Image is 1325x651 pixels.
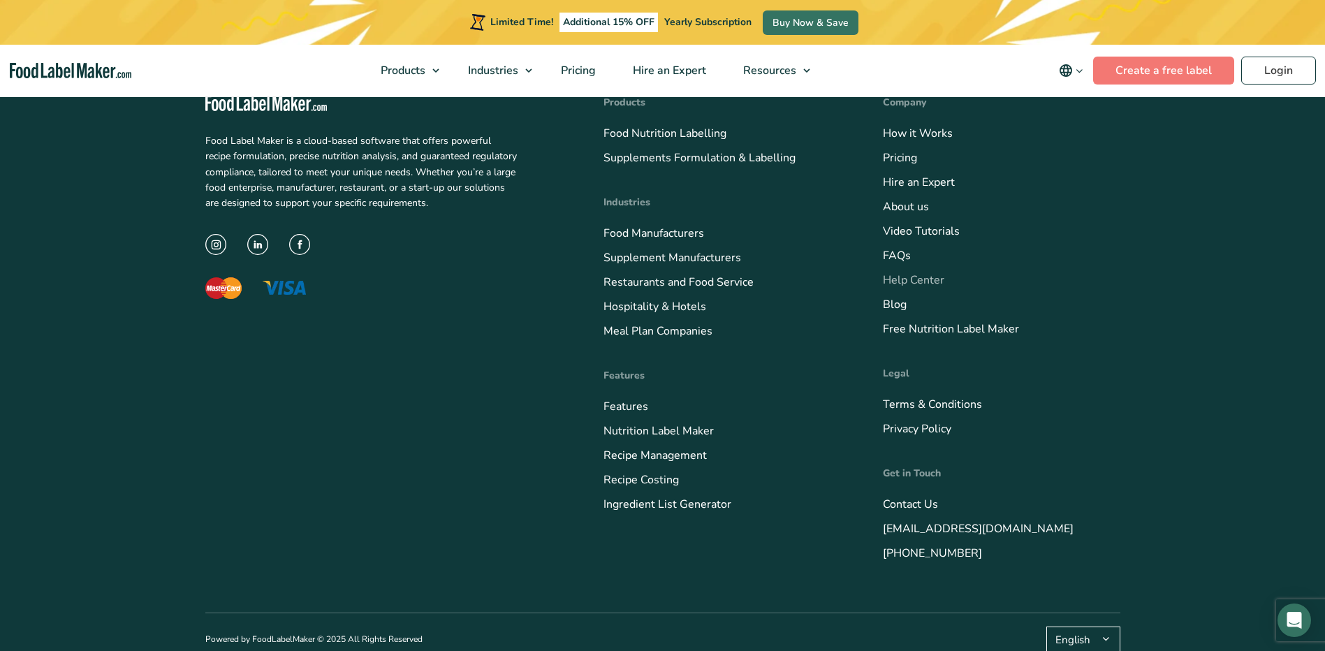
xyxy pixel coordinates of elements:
[883,272,944,288] a: Help Center
[464,63,520,78] span: Industries
[883,321,1019,337] a: Free Nutrition Label Maker
[557,63,597,78] span: Pricing
[739,63,798,78] span: Resources
[603,195,841,210] h4: Industries
[603,423,714,439] a: Nutrition Label Maker
[603,323,712,339] a: Meal Plan Companies
[603,250,741,265] a: Supplement Manufacturers
[205,95,327,111] img: Food Label Maker - white
[883,224,960,239] a: Video Tutorials
[543,45,611,96] a: Pricing
[559,13,658,32] span: Additional 15% OFF
[603,399,648,414] a: Features
[615,45,722,96] a: Hire an Expert
[763,10,858,35] a: Buy Now & Save
[883,126,953,141] a: How it Works
[883,466,1120,481] h4: Get in Touch
[883,521,1074,536] a: [EMAIL_ADDRESS][DOMAIN_NAME]
[450,45,539,96] a: Industries
[883,248,911,263] a: FAQs
[1093,57,1234,85] a: Create a free label
[883,297,907,312] a: Blog
[603,226,704,241] a: Food Manufacturers
[883,546,982,561] a: [PHONE_NUMBER]
[205,234,226,255] img: instagram icon
[263,281,306,295] img: The Visa logo with blue letters and a yellow flick above the
[883,497,938,512] a: Contact Us
[603,299,706,314] a: Hospitality & Hotels
[205,633,423,646] p: Powered by FoodLabelMaker © 2025 All Rights Reserved
[603,275,754,290] a: Restaurants and Food Service
[603,368,841,383] h4: Features
[205,133,517,212] p: Food Label Maker is a cloud-based software that offers powerful recipe formulation, precise nutri...
[883,175,955,190] a: Hire an Expert
[883,150,917,166] a: Pricing
[490,15,553,29] span: Limited Time!
[603,150,796,166] a: Supplements Formulation & Labelling
[664,15,752,29] span: Yearly Subscription
[883,366,1120,381] h4: Legal
[603,497,731,512] a: Ingredient List Generator
[725,45,817,96] a: Resources
[603,472,679,488] a: Recipe Costing
[603,448,707,463] a: Recipe Management
[883,95,1120,110] h4: Company
[376,63,427,78] span: Products
[1278,604,1311,637] div: Open Intercom Messenger
[883,397,982,412] a: Terms & Conditions
[883,199,929,214] a: About us
[883,421,951,437] a: Privacy Policy
[363,45,446,96] a: Products
[629,63,708,78] span: Hire an Expert
[603,95,841,110] h4: Products
[1241,57,1316,85] a: Login
[603,126,726,141] a: Food Nutrition Labelling
[205,277,242,299] img: The Mastercard logo displaying a red circle saying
